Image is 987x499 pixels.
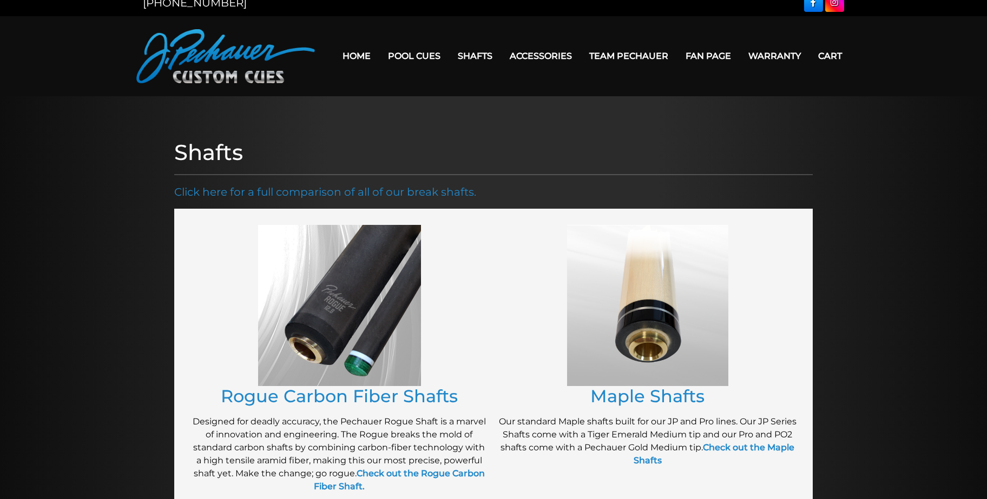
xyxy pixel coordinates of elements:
h1: Shafts [174,139,813,165]
a: Warranty [740,42,810,70]
a: Home [334,42,379,70]
p: Designed for deadly accuracy, the Pechauer Rogue Shaft is a marvel of innovation and engineering.... [190,415,488,493]
a: Check out the Rogue Carbon Fiber Shaft. [314,468,485,491]
a: Cart [810,42,851,70]
p: Our standard Maple shafts built for our JP and Pro lines. Our JP Series Shafts come with a Tiger ... [499,415,797,467]
a: Accessories [501,42,581,70]
a: Rogue Carbon Fiber Shafts [221,385,458,407]
a: Fan Page [677,42,740,70]
a: Check out the Maple Shafts [634,442,795,465]
a: Pool Cues [379,42,449,70]
img: Pechauer Custom Cues [136,29,315,83]
a: Shafts [449,42,501,70]
a: Click here for a full comparison of all of our break shafts. [174,185,476,198]
a: Maple Shafts [591,385,705,407]
a: Team Pechauer [581,42,677,70]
